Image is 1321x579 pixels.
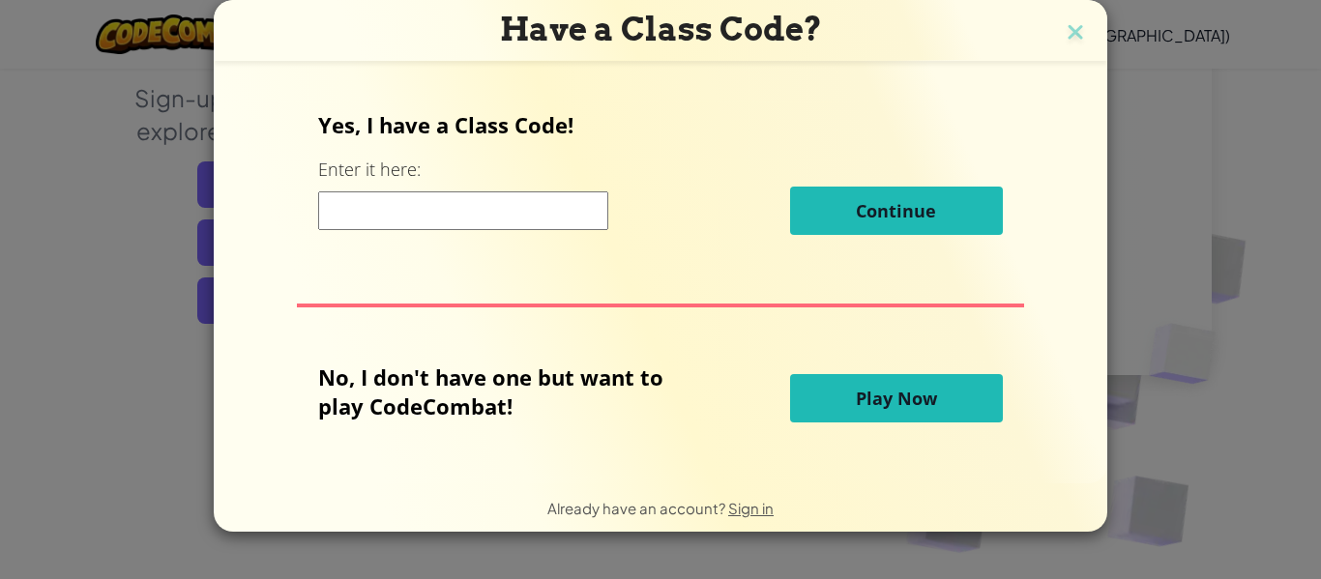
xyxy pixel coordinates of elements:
button: Continue [790,187,1003,235]
span: Have a Class Code? [500,10,822,48]
span: Already have an account? [547,499,728,517]
button: Play Now [790,374,1003,422]
p: Yes, I have a Class Code! [318,110,1002,139]
span: Play Now [856,387,937,410]
a: Sign in [728,499,774,517]
label: Enter it here: [318,158,421,182]
img: close icon [1063,19,1088,48]
span: Continue [856,199,936,222]
p: No, I don't have one but want to play CodeCombat! [318,362,692,420]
